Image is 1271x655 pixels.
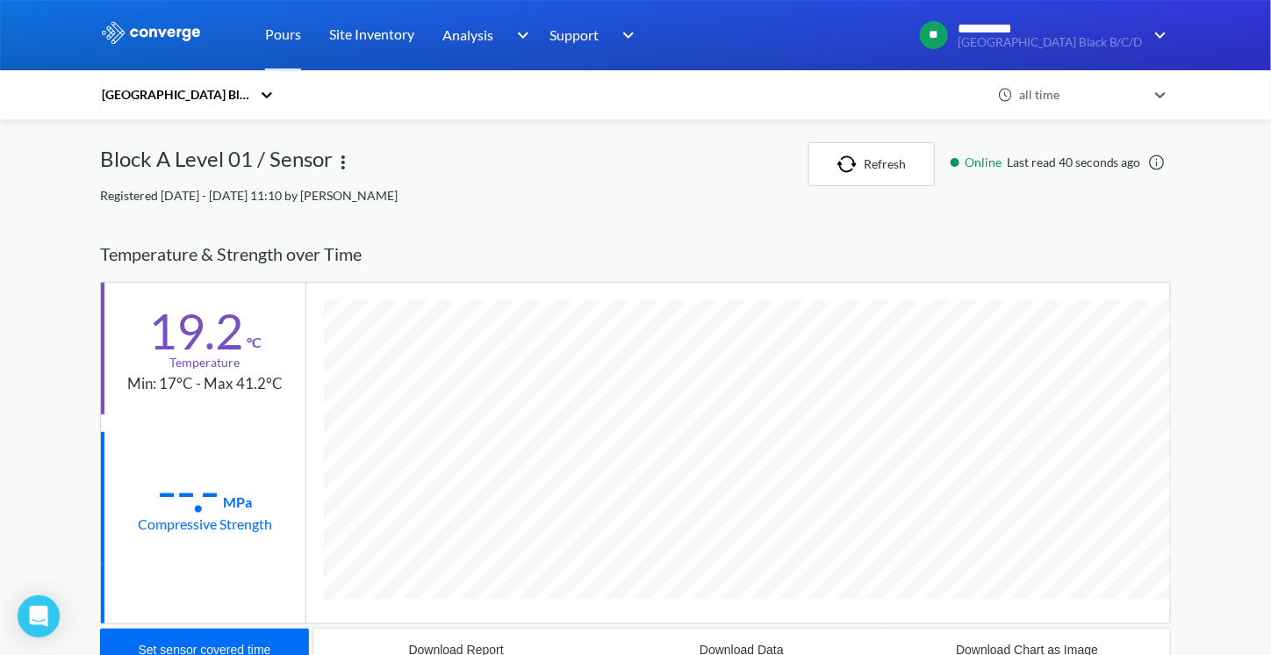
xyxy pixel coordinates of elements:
[998,87,1014,103] img: icon-clock.svg
[333,152,354,173] img: more.svg
[611,25,639,46] img: downArrow.svg
[965,153,1007,172] span: Online
[942,153,1171,172] div: Last read 40 seconds ago
[138,513,272,535] div: Compressive Strength
[158,469,220,513] div: --.-
[1015,85,1146,104] div: all time
[127,372,283,396] div: Min: 17°C - Max 41.2°C
[148,309,243,353] div: 19.2
[808,142,935,186] button: Refresh
[100,188,398,203] span: Registered [DATE] - [DATE] 11:10 by [PERSON_NAME]
[100,227,1171,282] div: Temperature & Strength over Time
[18,595,60,637] div: Open Intercom Messenger
[837,155,864,173] img: icon-refresh.svg
[100,85,251,104] div: [GEOGRAPHIC_DATA] Black B/C/D
[1143,25,1171,46] img: downArrow.svg
[506,25,534,46] img: downArrow.svg
[170,353,241,372] div: Temperature
[442,24,493,46] span: Analysis
[958,36,1143,49] span: [GEOGRAPHIC_DATA] Black B/C/D
[100,142,333,186] div: Block A Level 01 / Sensor
[549,24,599,46] span: Support
[100,21,202,44] img: logo_ewhite.svg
